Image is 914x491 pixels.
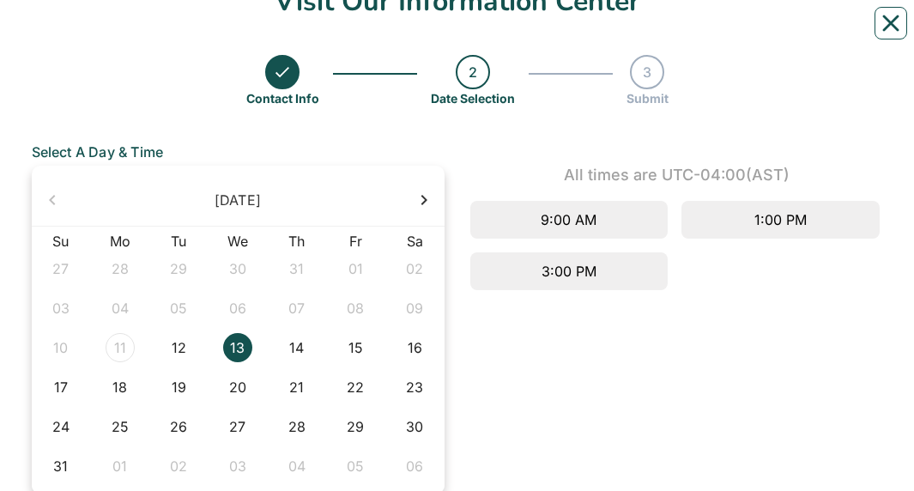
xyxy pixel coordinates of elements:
[267,367,326,407] td: 2025-08-21
[282,412,312,441] div: 28
[223,373,252,402] div: 20
[106,412,135,441] div: 25
[326,328,385,367] td: 2025-08-15
[90,367,149,407] td: 2025-08-18
[106,452,135,481] div: 01
[385,328,445,367] td: 2025-08-16
[164,373,193,402] div: 19
[341,412,370,441] div: 29
[626,89,669,107] div: Submit
[470,166,883,185] div: All times are UTC-04:00 (AST)
[209,233,268,249] th: We
[385,407,445,446] td: 2025-08-30
[149,407,209,446] td: 2025-08-26
[32,143,164,161] span: Select A Day & Time
[282,333,312,362] div: 14
[630,55,664,89] div: 3
[149,328,209,367] td: 2025-08-12
[400,333,429,362] div: 16
[164,333,193,362] div: 12
[326,407,385,446] td: 2025-08-29
[149,446,209,486] td: 2025-09-02
[106,373,135,402] div: 18
[149,233,209,249] th: Tu
[470,252,669,290] div: 3:00 PM
[209,446,268,486] td: 2025-09-03
[209,407,268,446] td: 2025-08-27
[223,333,252,362] div: 13
[282,373,312,402] div: 21
[341,333,370,362] div: 15
[341,452,370,481] div: 05
[326,367,385,407] td: 2025-08-22
[46,452,76,481] div: 31
[326,446,385,486] td: 2025-09-05
[400,373,429,402] div: 23
[149,367,209,407] td: 2025-08-19
[875,7,907,39] button: Close
[90,407,149,446] td: 2025-08-25
[326,233,385,249] th: Fr
[385,233,445,249] th: Sa
[32,367,91,407] td: 2025-08-17
[267,328,326,367] td: 2025-08-14
[385,367,445,407] td: 2025-08-23
[400,452,429,481] div: 06
[267,446,326,486] td: 2025-09-04
[209,328,268,367] td: 2025-08-13
[470,201,669,239] div: 9:00 AM
[223,452,252,481] div: 03
[164,452,193,481] div: 02
[681,201,880,239] div: 1:00 PM
[223,412,252,441] div: 27
[32,233,91,249] th: Su
[341,373,370,402] div: 22
[32,446,91,486] td: 2025-08-31
[400,412,429,441] div: 30
[46,373,76,402] div: 17
[164,412,193,441] div: 26
[431,89,515,107] div: Date Selection
[209,367,268,407] td: 2025-08-20
[267,407,326,446] td: 2025-08-28
[385,446,445,486] td: 2025-09-06
[46,412,76,441] div: 24
[90,446,149,486] td: 2025-09-01
[282,452,312,481] div: 04
[267,233,326,249] th: Th
[246,89,319,107] div: Contact Info
[456,55,490,89] div: 2
[90,233,149,249] th: Mo
[32,407,91,446] td: 2025-08-24
[215,190,261,210] div: [DATE]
